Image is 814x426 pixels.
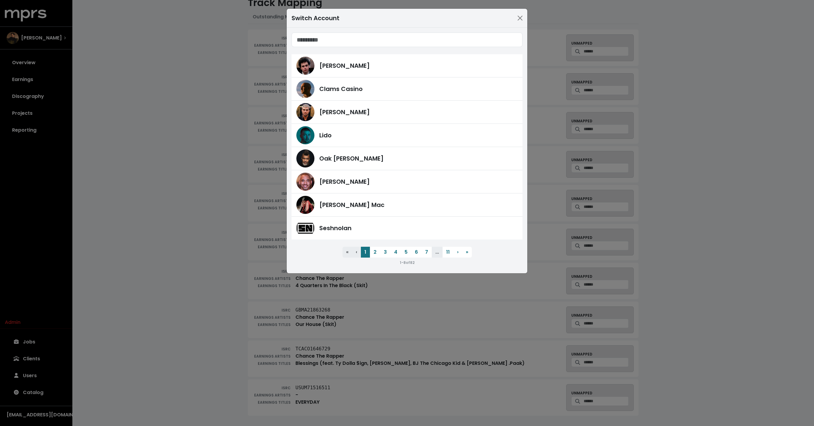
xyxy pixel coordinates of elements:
[319,224,352,233] span: Seshnolan
[296,173,314,191] img: Harvey Mason Jr
[292,193,522,217] a: Keegan Mac[PERSON_NAME] Mac
[292,101,522,124] a: Fred Gibson[PERSON_NAME]
[370,247,380,258] button: 2
[319,177,370,186] span: [PERSON_NAME]
[319,108,370,117] span: [PERSON_NAME]
[361,247,370,258] button: 1
[319,200,384,209] span: [PERSON_NAME] Mac
[515,13,525,23] button: Close
[296,219,314,237] img: Seshnolan
[296,126,314,144] img: Lido
[292,54,522,77] a: James Ford[PERSON_NAME]
[319,131,332,140] span: Lido
[401,247,411,258] button: 5
[296,57,314,75] img: James Ford
[292,217,522,240] a: SeshnolanSeshnolan
[296,80,314,98] img: Clams Casino
[466,249,468,255] span: »
[390,247,401,258] button: 4
[292,170,522,193] a: Harvey Mason Jr[PERSON_NAME]
[292,33,522,47] input: Search accounts
[411,247,421,258] button: 6
[296,149,314,168] img: Oak Felder
[292,124,522,147] a: LidoLido
[400,260,415,265] small: 1 - 8 of 82
[292,147,522,170] a: Oak FelderOak [PERSON_NAME]
[457,249,459,255] span: ›
[443,247,453,258] button: 11
[292,77,522,101] a: Clams CasinoClams Casino
[319,84,363,93] span: Clams Casino
[296,196,314,214] img: Keegan Mac
[296,103,314,121] img: Fred Gibson
[319,154,384,163] span: Oak [PERSON_NAME]
[380,247,390,258] button: 3
[421,247,432,258] button: 7
[292,14,339,23] div: Switch Account
[319,61,370,70] span: [PERSON_NAME]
